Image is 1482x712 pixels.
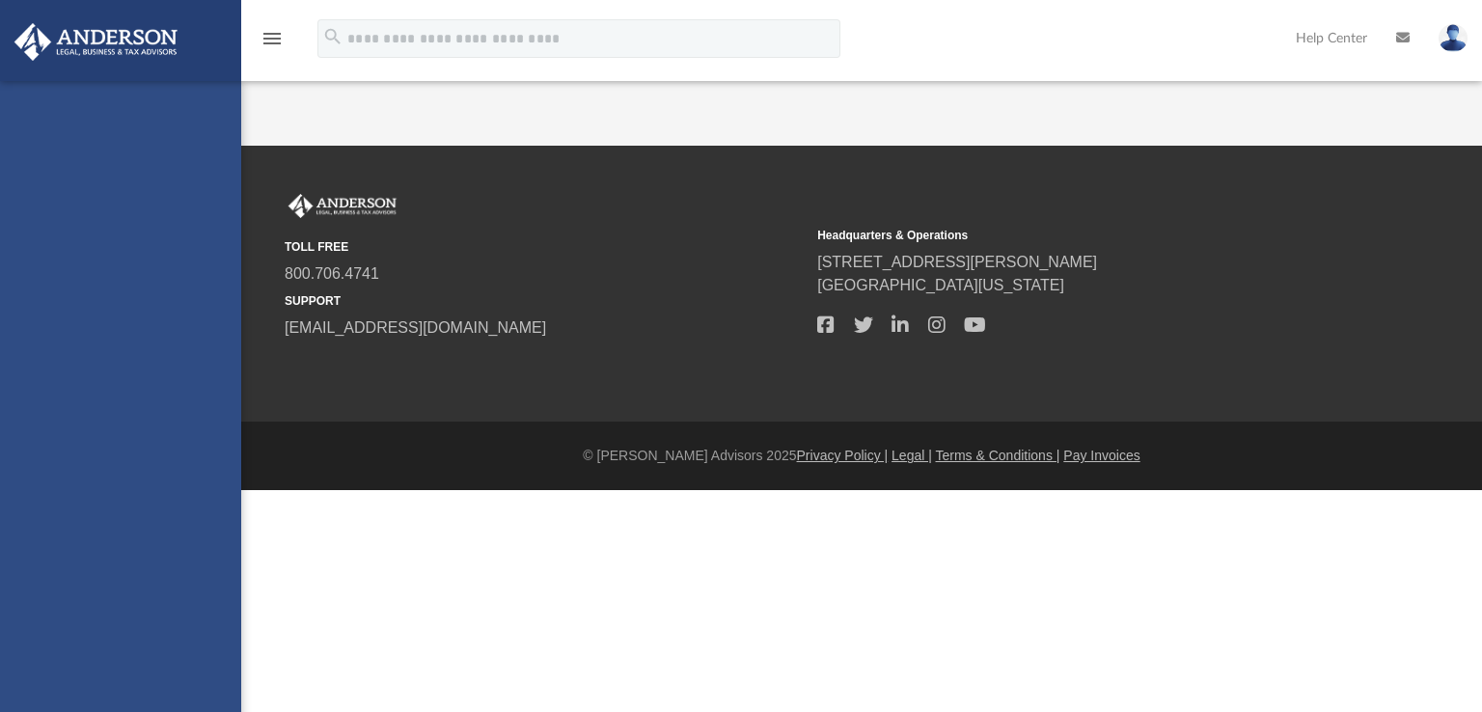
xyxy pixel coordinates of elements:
[892,448,932,463] a: Legal |
[285,265,379,282] a: 800.706.4741
[285,319,546,336] a: [EMAIL_ADDRESS][DOMAIN_NAME]
[241,446,1482,466] div: © [PERSON_NAME] Advisors 2025
[285,238,804,256] small: TOLL FREE
[285,292,804,310] small: SUPPORT
[1063,448,1139,463] a: Pay Invoices
[817,254,1097,270] a: [STREET_ADDRESS][PERSON_NAME]
[936,448,1060,463] a: Terms & Conditions |
[1439,24,1468,52] img: User Pic
[9,23,183,61] img: Anderson Advisors Platinum Portal
[322,26,343,47] i: search
[817,227,1336,244] small: Headquarters & Operations
[817,277,1064,293] a: [GEOGRAPHIC_DATA][US_STATE]
[797,448,889,463] a: Privacy Policy |
[285,194,400,219] img: Anderson Advisors Platinum Portal
[261,37,284,50] a: menu
[261,27,284,50] i: menu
